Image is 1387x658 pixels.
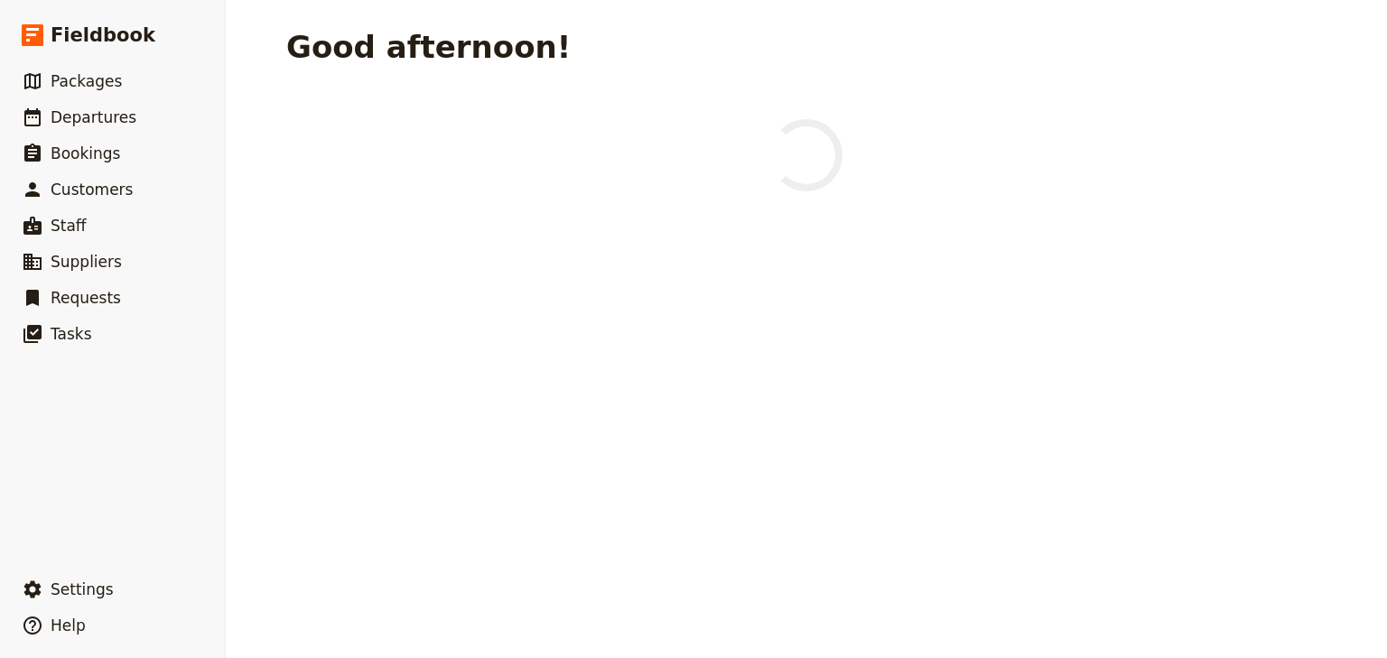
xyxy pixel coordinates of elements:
[51,181,133,199] span: Customers
[51,580,114,598] span: Settings
[286,29,571,65] h1: Good afternoon!
[51,72,122,90] span: Packages
[51,616,86,635] span: Help
[51,325,92,343] span: Tasks
[51,217,87,235] span: Staff
[51,253,122,271] span: Suppliers
[51,289,121,307] span: Requests
[51,108,136,126] span: Departures
[51,144,120,162] span: Bookings
[51,22,155,49] span: Fieldbook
